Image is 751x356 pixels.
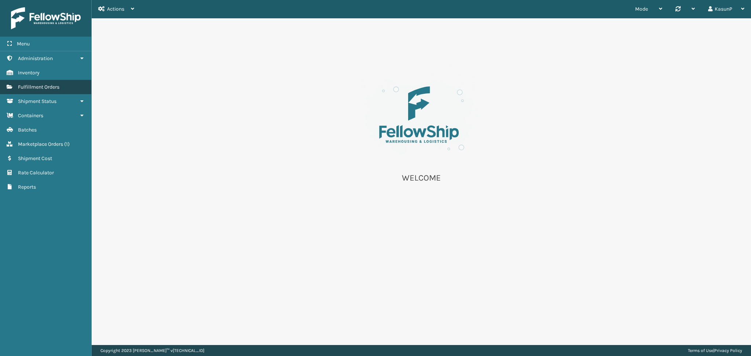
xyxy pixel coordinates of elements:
span: Shipment Status [18,98,56,104]
span: Batches [18,127,37,133]
a: Terms of Use [688,348,713,353]
span: Administration [18,55,53,62]
span: Mode [635,6,648,12]
span: Shipment Cost [18,155,52,162]
a: Privacy Policy [714,348,742,353]
span: Containers [18,112,43,119]
p: Copyright 2023 [PERSON_NAME]™ v [TECHNICAL_ID] [100,345,204,356]
span: Marketplace Orders [18,141,63,147]
span: Inventory [18,70,40,76]
p: WELCOME [348,173,495,183]
span: ( 1 ) [64,141,70,147]
img: logo [11,7,81,29]
img: es-welcome.8eb42ee4.svg [348,62,495,164]
span: Reports [18,184,36,190]
span: Menu [17,41,30,47]
span: Rate Calculator [18,170,54,176]
div: | [688,345,742,356]
span: Fulfillment Orders [18,84,59,90]
span: Actions [107,6,124,12]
